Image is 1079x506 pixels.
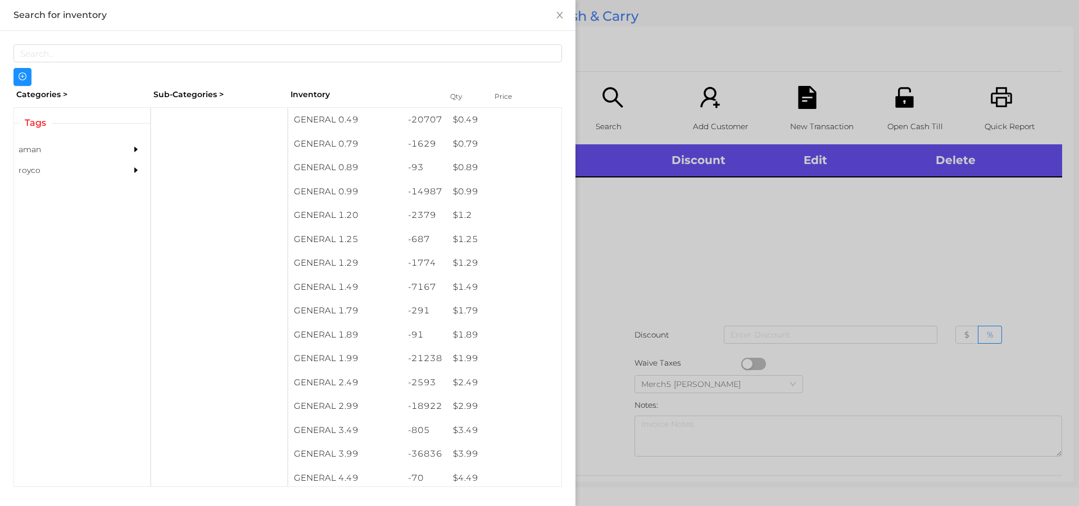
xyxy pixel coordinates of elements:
[447,180,561,204] div: $ 0.99
[402,299,448,323] div: -291
[13,68,31,86] button: icon: plus-circle
[291,89,436,101] div: Inventory
[288,203,402,227] div: GENERAL 1.20
[402,371,448,395] div: -2593
[555,11,564,20] i: icon: close
[447,418,561,443] div: $ 3.49
[447,299,561,323] div: $ 1.79
[402,180,448,204] div: -14987
[402,251,448,275] div: -1774
[13,44,562,62] input: Search...
[402,323,448,347] div: -91
[402,442,448,466] div: -36836
[447,108,561,132] div: $ 0.49
[14,160,116,181] div: royco
[402,108,448,132] div: -20707
[288,371,402,395] div: GENERAL 2.49
[288,251,402,275] div: GENERAL 1.29
[402,203,448,227] div: -2379
[402,227,448,252] div: -687
[288,418,402,443] div: GENERAL 3.49
[447,89,481,104] div: Qty
[447,323,561,347] div: $ 1.89
[288,156,402,180] div: GENERAL 0.89
[132,166,140,174] i: icon: caret-right
[447,275,561,299] div: $ 1.49
[13,9,562,21] div: Search for inventory
[132,145,140,153] i: icon: caret-right
[288,275,402,299] div: GENERAL 1.49
[492,89,537,104] div: Price
[288,466,402,490] div: GENERAL 4.49
[447,394,561,418] div: $ 2.99
[447,227,561,252] div: $ 1.25
[447,156,561,180] div: $ 0.89
[447,371,561,395] div: $ 2.49
[288,347,402,371] div: GENERAL 1.99
[288,108,402,132] div: GENERAL 0.49
[288,227,402,252] div: GENERAL 1.25
[402,156,448,180] div: -93
[447,203,561,227] div: $ 1.2
[402,132,448,156] div: -1629
[13,86,151,103] div: Categories >
[19,116,52,130] span: Tags
[288,442,402,466] div: GENERAL 3.99
[447,347,561,371] div: $ 1.99
[402,394,448,418] div: -18922
[447,251,561,275] div: $ 1.29
[402,347,448,371] div: -21238
[288,132,402,156] div: GENERAL 0.79
[288,323,402,347] div: GENERAL 1.89
[288,299,402,323] div: GENERAL 1.79
[14,139,116,160] div: aman
[151,86,288,103] div: Sub-Categories >
[402,275,448,299] div: -7167
[447,466,561,490] div: $ 4.49
[447,132,561,156] div: $ 0.79
[402,466,448,490] div: -70
[288,394,402,418] div: GENERAL 2.99
[402,418,448,443] div: -805
[447,442,561,466] div: $ 3.99
[288,180,402,204] div: GENERAL 0.99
